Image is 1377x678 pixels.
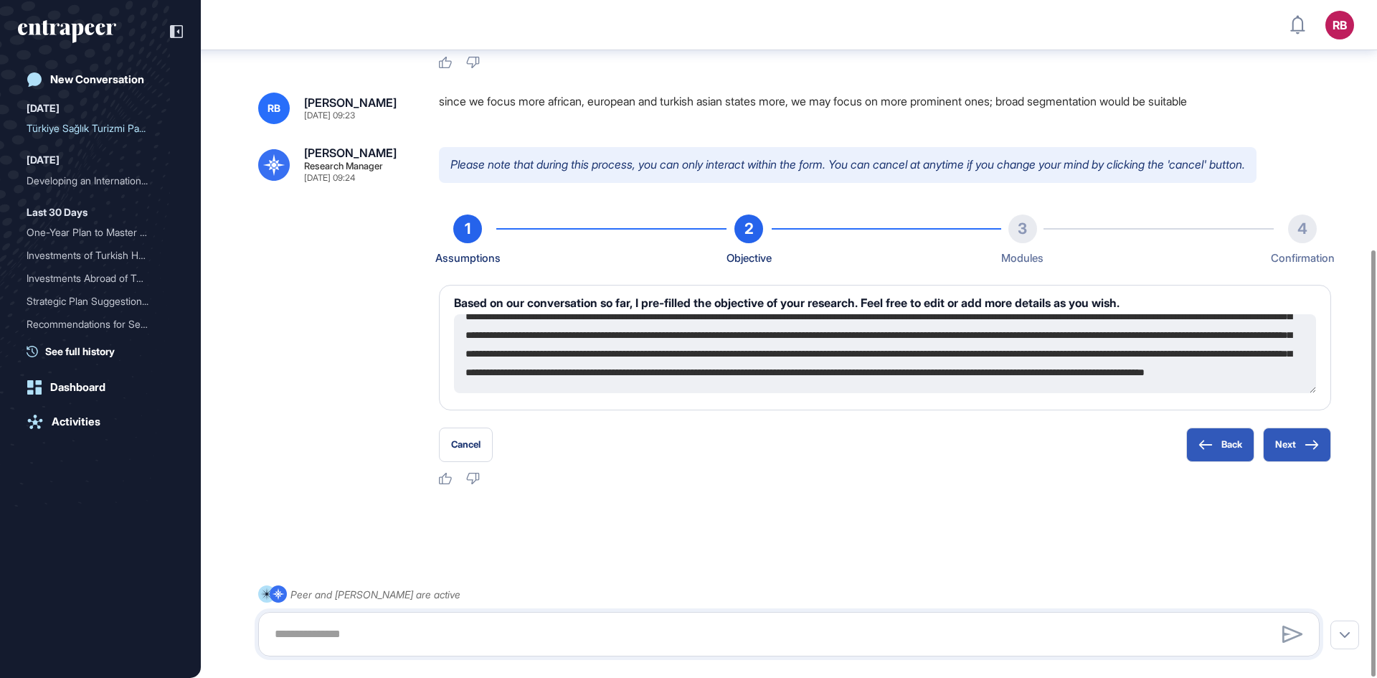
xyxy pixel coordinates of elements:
[1288,215,1317,243] div: 4
[439,93,1331,124] div: since we focus more african, european and turkish asian states more, we may focus on more promine...
[1186,428,1254,462] button: Back
[27,267,163,290] div: Investments Abroad of Tur...
[27,151,60,169] div: [DATE]
[435,249,501,268] div: Assumptions
[1271,249,1335,268] div: Confirmation
[268,103,280,114] span: RB
[50,73,144,86] div: New Conversation
[304,111,355,120] div: [DATE] 09:23
[27,117,163,140] div: Türkiye Sağlık Turizmi Pa...
[27,221,163,244] div: One-Year Plan to Master E...
[27,221,174,244] div: One-Year Plan to Master Edge AI for a Team of Developers
[27,169,174,192] div: Developing an International Expansion Strategy for MedicalPoint in Health Tourism
[439,428,493,462] button: Cancel
[454,297,1316,309] h6: Based on our conversation so far, I pre-filled the objective of your research. Feel free to edit ...
[27,117,174,140] div: Türkiye Sağlık Turizmi Pazar Analizi: Hedef Ülkeler, Talep Artışı ve Rekabetçi Pozisyon
[304,147,397,159] div: [PERSON_NAME]
[304,97,397,108] div: [PERSON_NAME]
[27,244,174,267] div: Investments of Turkish Healthcare Groups Abroad and Their Target Countries
[727,249,772,268] div: Objective
[18,373,183,402] a: Dashboard
[304,161,383,171] div: Research Manager
[18,408,183,436] a: Activities
[27,100,60,117] div: [DATE]
[45,344,115,359] span: See full history
[27,313,163,336] div: Recommendations for Secto...
[50,381,105,394] div: Dashboard
[18,20,116,43] div: entrapeer-logo
[52,415,100,428] div: Activities
[1008,215,1037,243] div: 3
[1001,249,1044,268] div: Modules
[27,204,87,221] div: Last 30 Days
[27,290,174,313] div: Strategic Plan Suggestions for Company: Vision, Mission, Values, and KPI Metrics
[1263,428,1331,462] button: Next
[18,65,183,94] a: New Conversation
[27,344,183,359] a: See full history
[27,169,163,192] div: Developing an Internation...
[1325,11,1354,39] button: RB
[439,147,1257,183] p: Please note that during this process, you can only interact within the form. You can cancel at an...
[304,174,355,182] div: [DATE] 09:24
[290,585,460,603] div: Peer and [PERSON_NAME] are active
[27,267,174,290] div: Investments Abroad of Turkish Healthcare Groups and Their Target Countries
[734,215,763,243] div: 2
[453,215,482,243] div: 1
[27,290,163,313] div: Strategic Plan Suggestion...
[27,313,174,336] div: Recommendations for Sector Analysis Tracking
[27,244,163,267] div: Investments of Turkish He...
